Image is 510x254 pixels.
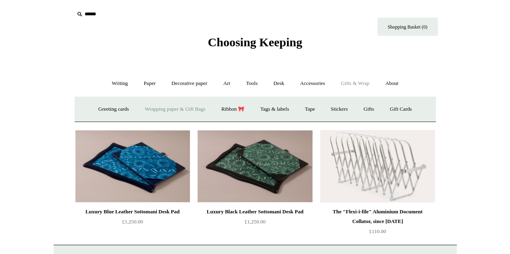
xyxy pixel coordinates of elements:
[91,99,136,120] a: Greeting cards
[208,42,302,47] a: Choosing Keeping
[198,130,312,202] a: Luxury Black Leather Sottomani Desk Pad Luxury Black Leather Sottomani Desk Pad
[333,73,377,94] a: Gifts & Wrap
[122,219,143,225] span: £1,250.00
[320,207,435,240] a: The "Flexi-i-file" Aluminium Document Collator, since [DATE] £110.00
[320,130,435,202] img: The "Flexi-i-file" Aluminium Document Collator, since 1941
[369,228,386,234] span: £110.00
[293,73,332,94] a: Accessories
[239,73,265,94] a: Tools
[216,73,237,94] a: Art
[164,73,214,94] a: Decorative paper
[378,73,406,94] a: About
[198,130,312,202] img: Luxury Black Leather Sottomani Desk Pad
[253,99,296,120] a: Tags & labels
[75,130,190,202] img: Luxury Blue Leather Sottomani Desk Pad
[323,99,355,120] a: Stickers
[208,35,302,49] span: Choosing Keeping
[136,73,163,94] a: Paper
[298,99,322,120] a: Tape
[322,207,433,226] div: The "Flexi-i-file" Aluminium Document Collator, since [DATE]
[377,18,438,36] a: Shopping Basket (0)
[200,207,310,217] div: Luxury Black Leather Sottomani Desk Pad
[77,207,188,217] div: Luxury Blue Leather Sottomani Desk Pad
[137,99,212,120] a: Wrapping paper & Gift Bags
[198,207,312,240] a: Luxury Black Leather Sottomani Desk Pad £1,250.00
[104,73,135,94] a: Writing
[356,99,381,120] a: Gifts
[214,99,252,120] a: Ribbon 🎀
[75,130,190,202] a: Luxury Blue Leather Sottomani Desk Pad Luxury Blue Leather Sottomani Desk Pad
[266,73,291,94] a: Desk
[383,99,419,120] a: Gift Cards
[245,219,266,225] span: £1,250.00
[75,207,190,240] a: Luxury Blue Leather Sottomani Desk Pad £1,250.00
[320,130,435,202] a: The "Flexi-i-file" Aluminium Document Collator, since 1941 The "Flexi-i-file" Aluminium Document ...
